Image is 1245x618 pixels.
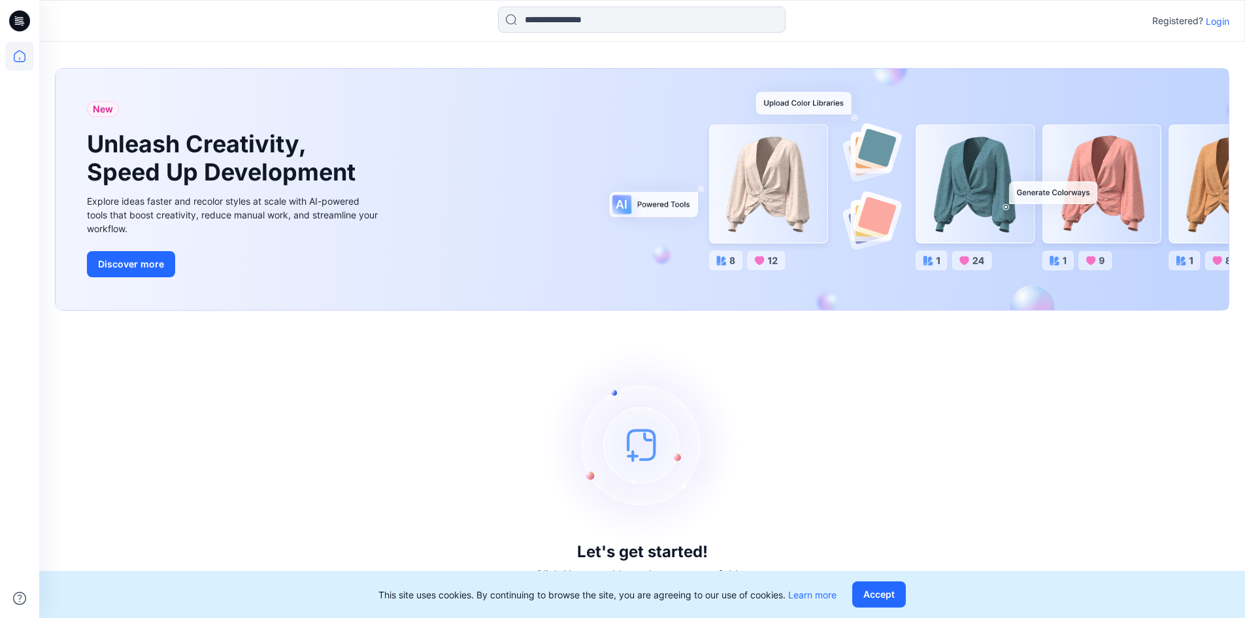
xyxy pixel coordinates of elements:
h3: Let's get started! [577,543,708,561]
img: empty-state-image.svg [544,347,740,543]
a: Discover more [87,251,381,277]
p: Registered? [1152,13,1203,29]
span: New [93,101,113,117]
a: Learn more [788,589,837,600]
button: Accept [852,581,906,608]
h1: Unleash Creativity, Speed Up Development [87,130,361,186]
button: Discover more [87,251,175,277]
p: Click New to add a style or create a folder. [535,566,750,582]
p: This site uses cookies. By continuing to browse the site, you are agreeing to our use of cookies. [378,588,837,602]
p: Login [1206,14,1229,28]
div: Explore ideas faster and recolor styles at scale with AI-powered tools that boost creativity, red... [87,194,381,235]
